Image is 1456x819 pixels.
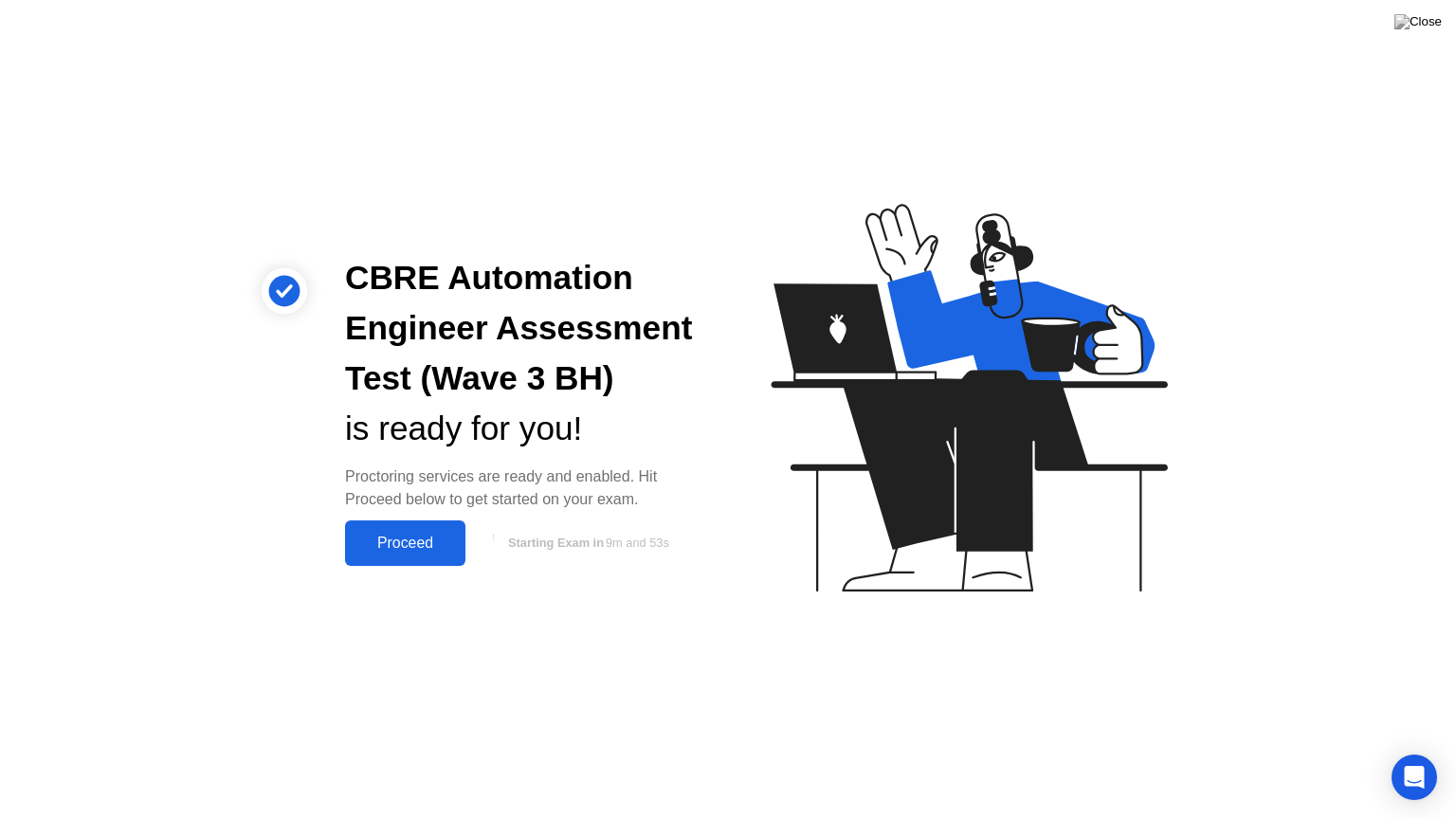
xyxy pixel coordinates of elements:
div: is ready for you! [345,404,698,454]
span: 9m and 53s [606,536,669,550]
img: Close [1394,14,1442,29]
button: Starting Exam in9m and 53s [475,525,698,561]
div: Open Intercom Messenger [1392,755,1437,800]
button: Proceed [345,520,465,566]
div: CBRE Automation Engineer Assessment Test (Wave 3 BH) [345,253,698,403]
div: Proceed [351,535,460,552]
div: Proctoring services are ready and enabled. Hit Proceed below to get started on your exam. [345,465,698,511]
